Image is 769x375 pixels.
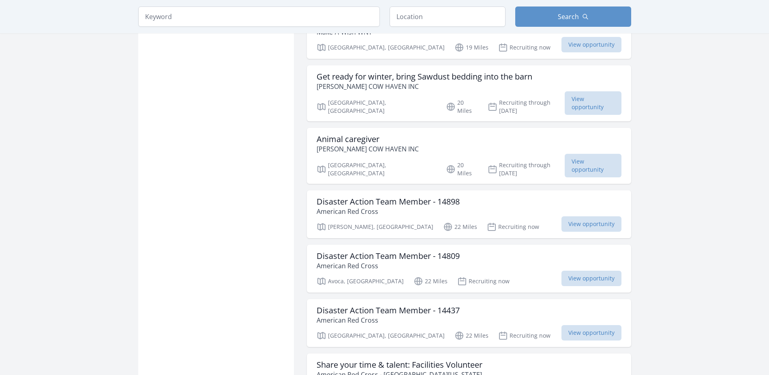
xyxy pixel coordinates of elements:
span: View opportunity [561,37,621,52]
button: Search [515,6,631,27]
a: Animal caregiver [PERSON_NAME] COW HAVEN INC [GEOGRAPHIC_DATA], [GEOGRAPHIC_DATA] 20 Miles Recrui... [307,128,631,184]
span: View opportunity [561,325,621,341]
a: Disaster Action Team Member - 14437 American Red Cross [GEOGRAPHIC_DATA], [GEOGRAPHIC_DATA] 22 Mi... [307,299,631,347]
p: 20 Miles [446,99,478,115]
a: Disaster Action Team Member - 14898 American Red Cross [PERSON_NAME], [GEOGRAPHIC_DATA] 22 Miles ... [307,190,631,238]
p: American Red Cross [317,207,460,216]
span: View opportunity [565,154,621,177]
p: Recruiting through [DATE] [488,99,565,115]
h3: Share your time & talent: Facilities Volunteer [317,360,482,370]
h3: Disaster Action Team Member - 14437 [317,306,460,315]
p: [GEOGRAPHIC_DATA], [GEOGRAPHIC_DATA] [317,331,445,341]
p: 22 Miles [454,331,488,341]
span: Search [558,12,579,22]
p: [PERSON_NAME], [GEOGRAPHIC_DATA] [317,222,433,232]
p: [PERSON_NAME] COW HAVEN INC [317,82,532,91]
h3: Disaster Action Team Member - 14898 [317,197,460,207]
p: [GEOGRAPHIC_DATA], [GEOGRAPHIC_DATA] [317,161,437,177]
input: Keyword [138,6,380,27]
p: American Red Cross [317,261,460,271]
p: 20 Miles [446,161,478,177]
span: View opportunity [565,91,621,115]
h3: Get ready for winter, bring Sawdust bedding into the barn [317,72,532,82]
p: Recruiting now [487,222,539,232]
a: Get ready for winter, bring Sawdust bedding into the barn [PERSON_NAME] COW HAVEN INC [GEOGRAPHIC... [307,65,631,121]
h3: Animal caregiver [317,134,419,144]
h3: Disaster Action Team Member - 14809 [317,251,460,261]
p: 19 Miles [454,43,488,52]
p: [PERSON_NAME] COW HAVEN INC [317,144,419,154]
p: Recruiting now [498,43,551,52]
a: Wish Granter Make-A-Wish WNY [GEOGRAPHIC_DATA], [GEOGRAPHIC_DATA] 19 Miles Recruiting now View op... [307,11,631,59]
p: 22 Miles [443,222,477,232]
span: View opportunity [561,216,621,232]
p: Recruiting now [457,276,510,286]
p: Avoca, [GEOGRAPHIC_DATA] [317,276,404,286]
a: Disaster Action Team Member - 14809 American Red Cross Avoca, [GEOGRAPHIC_DATA] 22 Miles Recruiti... [307,245,631,293]
p: 22 Miles [413,276,448,286]
p: Recruiting now [498,331,551,341]
span: View opportunity [561,271,621,286]
p: [GEOGRAPHIC_DATA], [GEOGRAPHIC_DATA] [317,43,445,52]
p: American Red Cross [317,315,460,325]
p: [GEOGRAPHIC_DATA], [GEOGRAPHIC_DATA] [317,99,437,115]
p: Recruiting through [DATE] [488,161,565,177]
input: Location [390,6,506,27]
